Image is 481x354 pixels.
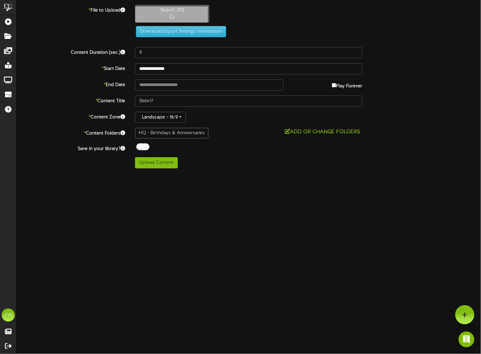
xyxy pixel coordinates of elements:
label: Content Folders [12,128,130,137]
label: Content Title [12,96,130,104]
input: Play Forever [332,83,336,87]
label: Save in your library? [12,143,130,152]
button: Landscape - 16:9 [135,112,186,123]
input: Title of this Content [135,96,362,107]
button: Add or Change Folders [283,128,362,136]
label: End Date [12,79,130,88]
label: Content Zone [12,112,130,121]
label: File to Upload [12,5,130,14]
div: Open Intercom Messenger [459,332,474,347]
label: Content Duration (sec.) [12,47,130,56]
a: Download Export Settings Information [133,29,226,34]
label: Start Date [12,63,130,72]
button: Download Export Settings Information [136,26,226,37]
label: Play Forever [332,79,362,90]
button: Upload Content [135,157,178,168]
div: HQ - Birthdays & Anniversaries [135,128,208,138]
div: JW [2,309,15,322]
